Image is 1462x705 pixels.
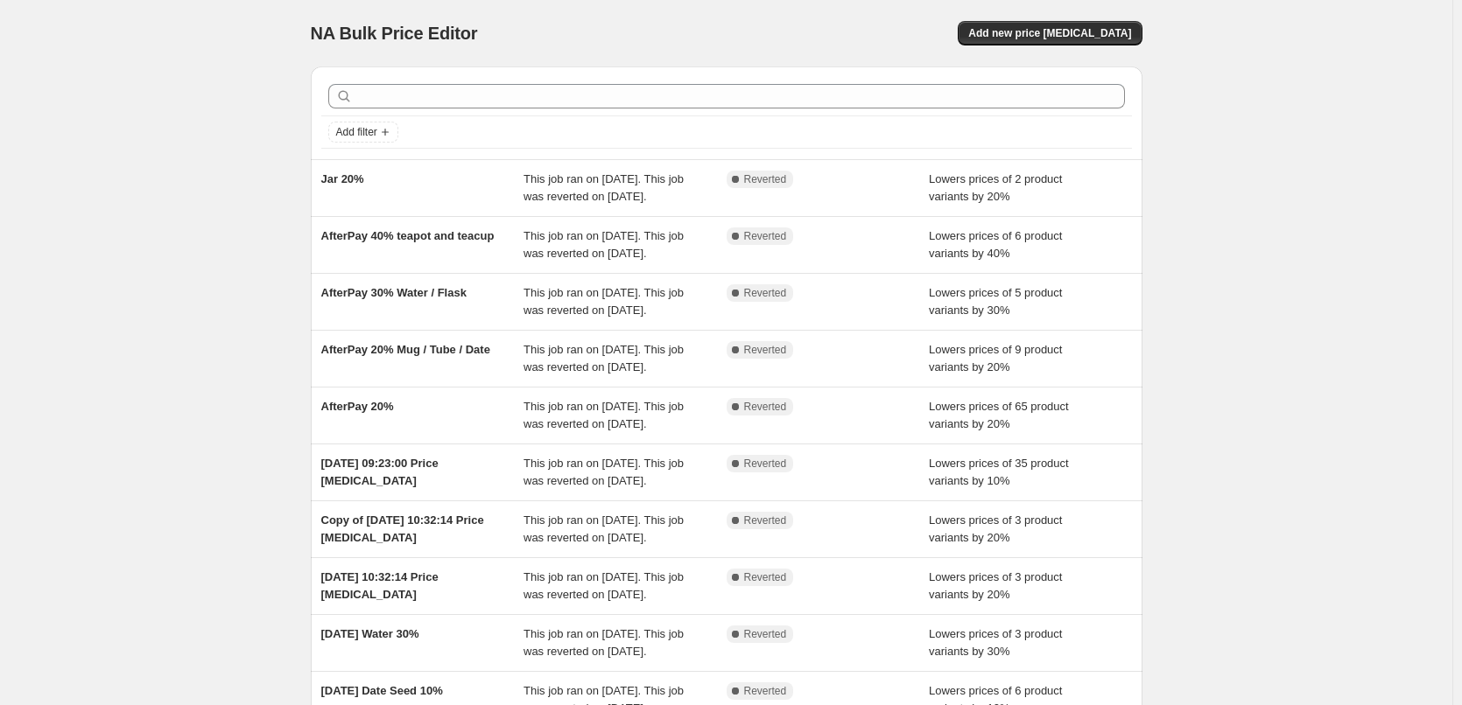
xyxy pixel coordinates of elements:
[929,627,1062,658] span: Lowers prices of 3 product variants by 30%
[321,400,394,413] span: AfterPay 20%
[929,570,1062,601] span: Lowers prices of 3 product variants by 20%
[929,457,1069,487] span: Lowers prices of 35 product variants by 10%
[958,21,1142,45] button: Add new price [MEDICAL_DATA]
[744,172,787,186] span: Reverted
[321,684,443,697] span: [DATE] Date Seed 10%
[744,343,787,357] span: Reverted
[524,513,684,544] span: This job ran on [DATE]. This job was reverted on [DATE].
[321,570,439,601] span: [DATE] 10:32:14 Price [MEDICAL_DATA]
[744,684,787,698] span: Reverted
[524,286,684,317] span: This job ran on [DATE]. This job was reverted on [DATE].
[929,172,1062,203] span: Lowers prices of 2 product variants by 20%
[321,343,490,356] span: AfterPay 20% Mug / Tube / Date
[744,627,787,641] span: Reverted
[744,229,787,243] span: Reverted
[929,343,1062,373] span: Lowers prices of 9 product variants by 20%
[929,286,1062,317] span: Lowers prices of 5 product variants by 30%
[524,229,684,260] span: This job ran on [DATE]. This job was reverted on [DATE].
[321,457,439,487] span: [DATE] 09:23:00 Price [MEDICAL_DATA]
[321,513,484,544] span: Copy of [DATE] 10:32:14 Price [MEDICAL_DATA]
[744,286,787,300] span: Reverted
[336,125,377,139] span: Add filter
[524,627,684,658] span: This job ran on [DATE]. This job was reverted on [DATE].
[929,400,1069,430] span: Lowers prices of 65 product variants by 20%
[744,400,787,414] span: Reverted
[744,570,787,584] span: Reverted
[524,457,684,487] span: This job ran on [DATE]. This job was reverted on [DATE].
[524,570,684,601] span: This job ran on [DATE]. This job was reverted on [DATE].
[524,400,684,430] span: This job ran on [DATE]. This job was reverted on [DATE].
[321,172,364,185] span: Jar 20%
[524,172,684,203] span: This job ran on [DATE]. This job was reverted on [DATE].
[968,26,1131,40] span: Add new price [MEDICAL_DATA]
[744,513,787,527] span: Reverted
[929,229,1062,260] span: Lowers prices of 6 product variants by 40%
[524,343,684,373] span: This job ran on [DATE]. This job was reverted on [DATE].
[328,122,398,143] button: Add filter
[321,627,419,640] span: [DATE] Water 30%
[929,513,1062,544] span: Lowers prices of 3 product variants by 20%
[321,229,495,242] span: AfterPay 40% teapot and teacup
[744,457,787,471] span: Reverted
[321,286,467,299] span: AfterPay 30% Water / Flask
[311,24,478,43] span: NA Bulk Price Editor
